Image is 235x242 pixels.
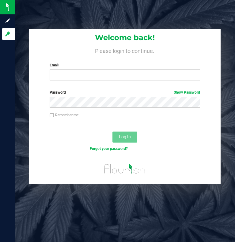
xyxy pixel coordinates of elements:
[112,132,137,143] button: Log In
[5,18,11,24] inline-svg: Sign up
[50,112,78,118] label: Remember me
[90,147,128,151] a: Forgot your password?
[174,90,200,95] a: Show Password
[50,62,200,68] label: Email
[29,34,220,42] h1: Welcome back!
[29,47,220,54] h4: Please login to continue.
[50,90,66,95] span: Password
[5,31,11,37] inline-svg: Log in
[119,134,131,139] span: Log In
[50,113,54,117] input: Remember me
[101,158,149,180] img: flourish_logo.svg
